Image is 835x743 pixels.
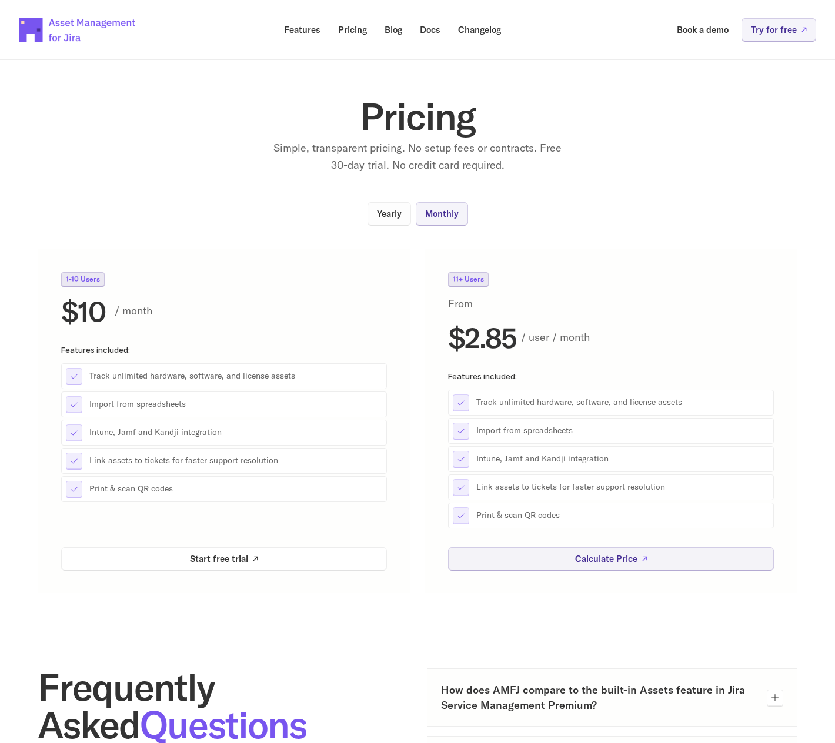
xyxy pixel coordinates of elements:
p: Features included: [448,371,774,380]
h2: $2.85 [448,322,516,353]
a: Try for free [742,18,816,41]
p: Features included: [61,345,387,353]
p: Docs [420,25,440,34]
p: Try for free [751,25,797,34]
p: 1-10 Users [66,276,100,283]
p: Monthly [425,209,459,218]
h2: $10 [61,296,105,327]
a: Blog [376,18,410,41]
p: Link assets to tickets for faster support resolution [476,481,769,493]
p: Print & scan QR codes [89,483,382,495]
p: Print & scan QR codes [476,510,769,521]
p: Start free trial [190,554,248,563]
p: Blog [385,25,402,34]
p: / user / month [521,329,774,346]
a: Book a demo [669,18,737,41]
p: Intune, Jamf and Kandji integration [476,453,769,465]
h3: How does AMFJ compare to the built-in Assets feature in Jira Service Management Premium? [441,682,757,712]
a: Docs [412,18,449,41]
p: Simple, transparent pricing. No setup fees or contracts. Free 30-day trial. No credit card required. [270,140,565,174]
p: Pricing [338,25,367,34]
p: Link assets to tickets for faster support resolution [89,455,382,467]
p: Features [284,25,320,34]
p: Import from spreadsheets [89,399,382,410]
a: Changelog [450,18,509,41]
p: Track unlimited hardware, software, and license assets [476,397,769,409]
p: Book a demo [677,25,729,34]
p: Track unlimited hardware, software, and license assets [89,370,382,382]
a: Features [276,18,329,41]
p: Changelog [458,25,501,34]
p: Intune, Jamf and Kandji integration [89,427,382,439]
p: Calculate Price [575,554,637,563]
a: Start free trial [61,547,387,570]
p: 11+ Users [453,276,484,283]
p: From [448,296,497,313]
p: Yearly [377,209,402,218]
p: Import from spreadsheets [476,425,769,437]
a: Pricing [330,18,375,41]
a: Calculate Price [448,547,774,570]
p: / month [115,303,387,320]
h1: Pricing [182,98,653,135]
